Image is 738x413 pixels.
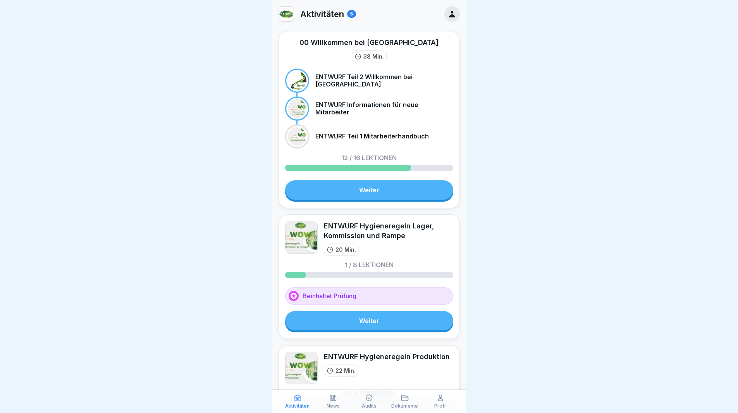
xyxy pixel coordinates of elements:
p: Audits [362,403,377,409]
p: Aktivitäten [300,9,344,19]
p: 1 / 8 Lektionen [345,262,394,268]
p: 38 Min. [363,52,384,60]
p: 22 Min. [335,366,356,375]
p: ENTWURF Informationen für neue Mitarbeiter [315,101,453,116]
p: Dokumente [391,403,418,409]
p: 12 / 16 Lektionen [341,155,397,161]
img: wagh1yur5rvun2g7ssqmx67c.png [285,221,318,254]
a: Weiter [285,311,453,330]
p: Aktivitäten [285,403,310,409]
p: ENTWURF Teil 2 Willkommen bei [GEOGRAPHIC_DATA] [315,73,453,88]
div: ENTWURF Hygieneregeln Produktion [324,352,450,361]
div: 00 Willkommen bei [GEOGRAPHIC_DATA] [299,38,439,47]
div: ENTWURF Hygieneregeln Lager, Kommission und Rampe [324,221,453,240]
img: kf7i1i887rzam0di2wc6oekd.png [279,7,294,21]
p: ENTWURF Teil 1 Mitarbeiterhandbuch [315,133,429,140]
div: Beinhaltet Prüfung [285,287,453,305]
div: 5 [347,10,356,18]
p: News [327,403,340,409]
p: 20 Min. [335,245,356,254]
p: Profil [434,403,447,409]
img: l8527dfigmvtvnh9bpu1gycw.png [285,352,318,384]
a: Weiter [285,180,453,200]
